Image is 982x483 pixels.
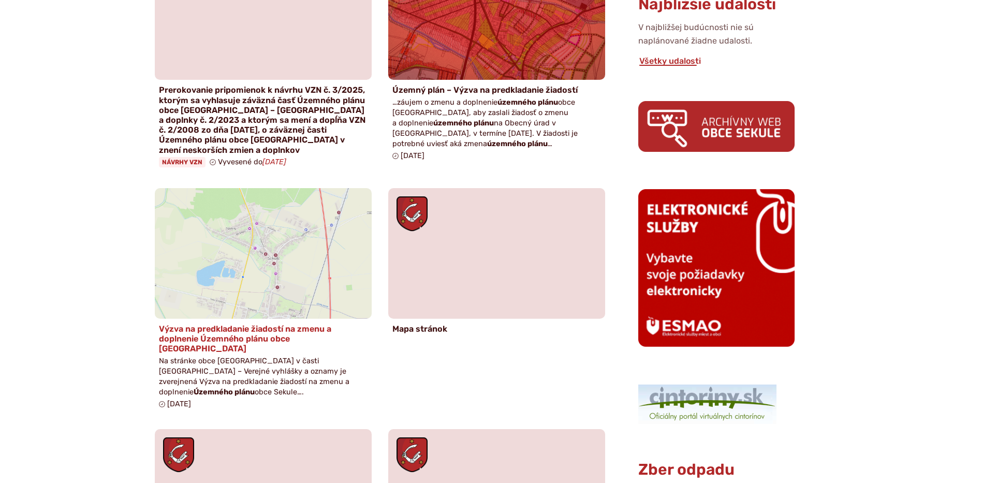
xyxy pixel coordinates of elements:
[159,324,368,354] h4: Výzva na predkladanie žiadostí na zmenu a doplnenie Územného plánu obce [GEOGRAPHIC_DATA]
[167,400,191,408] span: [DATE]
[638,385,776,424] img: 1.png
[392,98,578,149] span: …záujem o zmenu a doplnenie obce [GEOGRAPHIC_DATA], aby zaslali žiadosť o zmenu a doplnenie na Ob...
[194,388,255,396] strong: Územného plánu
[638,101,795,151] img: archiv.png
[262,158,286,166] em: [DATE]
[159,157,206,167] span: Návrhy VZN
[392,85,601,95] h4: Územný plán – Výzva na predkladanie žiadostí
[388,188,605,340] a: Mapa stránok
[638,21,795,48] p: V najbližšej budúcnosti nie sú naplánované žiadne udalosti.
[638,189,795,347] img: esmao_sekule_b.png
[392,324,601,334] h4: Mapa stránok
[401,151,424,160] span: [DATE]
[497,98,558,107] strong: územného plánu
[159,85,368,154] h4: Prerokovanie pripomienok k návrhu VZN č. 3/2025, ktorým sa vyhlasuje záväzná časť Územného plánu ...
[218,158,286,166] span: Vyvesené do
[638,56,702,66] a: Všetky udalosti
[159,357,349,396] span: Na stránke obce [GEOGRAPHIC_DATA] v časti [GEOGRAPHIC_DATA] – Verejné vyhlášky a oznamy je zverej...
[433,119,494,127] strong: územného plánu
[487,139,548,148] strong: územného plánu
[638,461,795,478] h3: Zber odpadu
[155,188,372,413] a: Výzva na predkladanie žiadostí na zmenu a doplnenie Územného plánu obce [GEOGRAPHIC_DATA] Na strá...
